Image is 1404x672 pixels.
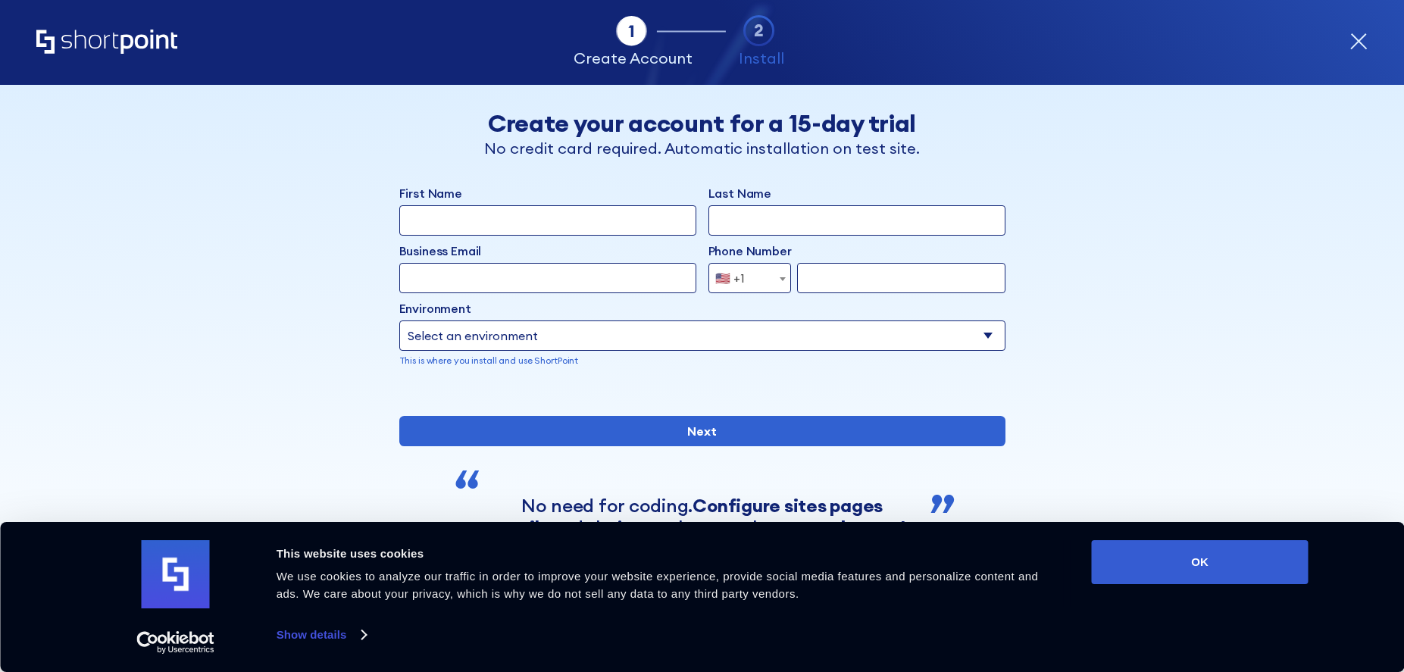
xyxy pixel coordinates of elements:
[277,570,1039,600] span: We use cookies to analyze our traffic in order to improve your website experience, provide social...
[277,624,366,646] a: Show details
[142,540,210,608] img: logo
[277,545,1058,563] div: This website uses cookies
[109,631,242,654] a: Usercentrics Cookiebot - opens in a new window
[1092,540,1309,584] button: OK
